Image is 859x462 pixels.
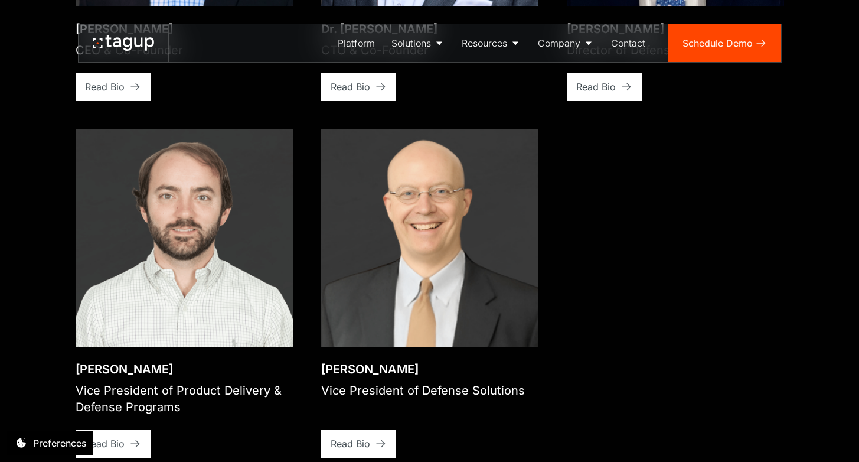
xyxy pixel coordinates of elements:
[321,129,538,347] img: Dr. Charles W. Parker, III
[321,73,396,101] a: Read Bio
[567,73,642,101] a: Read Bio
[331,437,370,451] div: Read Bio
[33,436,86,450] div: Preferences
[462,36,507,50] div: Resources
[321,361,525,378] div: [PERSON_NAME]
[85,437,125,451] div: Read Bio
[76,129,293,347] img: Rory Polera
[576,80,616,94] div: Read Bio
[76,73,151,101] a: Read Bio
[603,24,654,62] a: Contact
[76,430,151,458] a: Read Bio
[538,36,580,50] div: Company
[383,24,453,62] a: Solutions
[611,36,645,50] div: Contact
[668,24,781,62] a: Schedule Demo
[76,361,293,378] div: [PERSON_NAME]
[453,24,530,62] a: Resources
[331,80,370,94] div: Read Bio
[76,382,293,415] div: Vice President of Product Delivery & Defense Programs
[321,430,396,458] a: Read Bio
[391,36,431,50] div: Solutions
[530,24,603,62] a: Company
[321,382,525,399] div: Vice President of Defense Solutions
[85,80,125,94] div: Read Bio
[329,24,383,62] a: Platform
[76,129,293,347] a: Open bio popup
[321,129,538,347] a: Open bio popup
[682,36,753,50] div: Schedule Demo
[338,36,375,50] div: Platform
